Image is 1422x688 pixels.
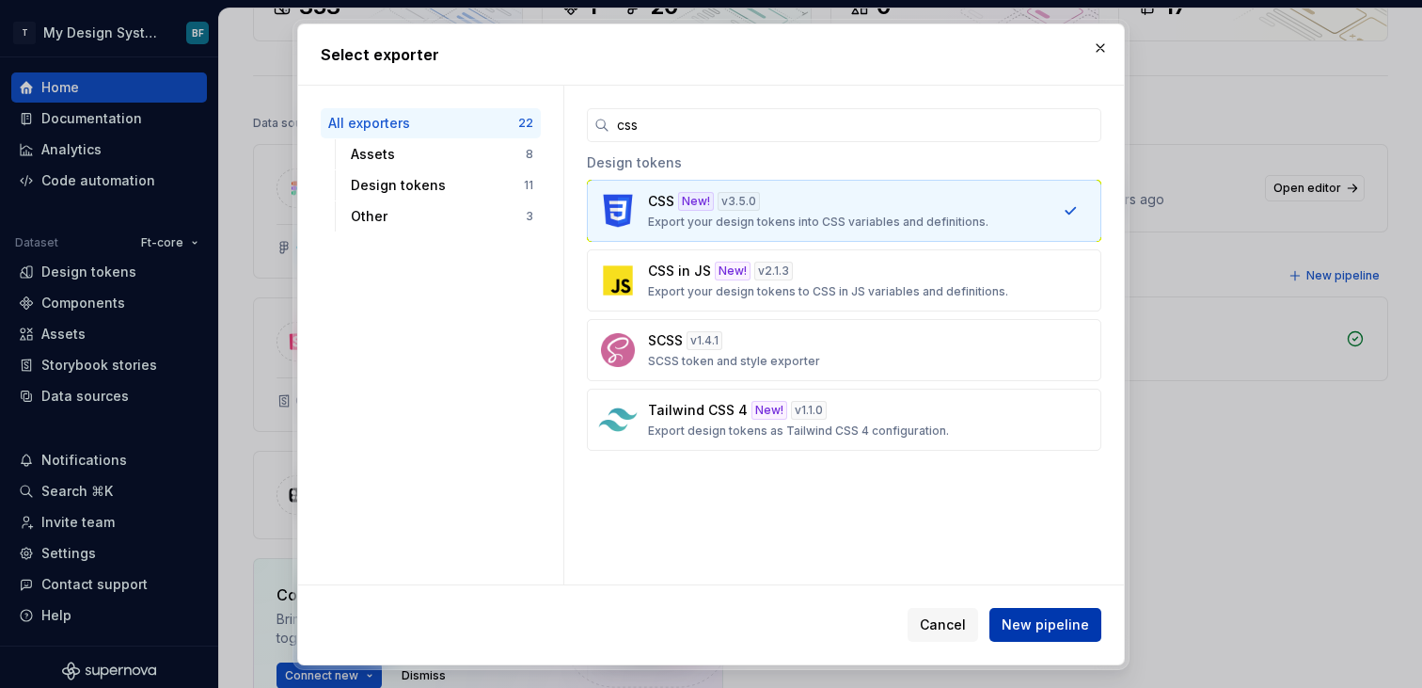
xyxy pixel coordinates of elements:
div: v 1.1.0 [791,401,827,420]
div: New! [678,192,714,211]
div: 8 [526,147,533,162]
button: Tailwind CSS 4New!v1.1.0Export design tokens as Tailwind CSS 4 configuration. [587,389,1101,451]
button: CSSNew!v3.5.0Export your design tokens into CSS variables and definitions. [587,180,1101,242]
input: Search... [609,108,1101,142]
p: SCSS token and style exporter [648,354,820,369]
button: CSS in JSNew!v2.1.3Export your design tokens to CSS in JS variables and definitions. [587,249,1101,312]
button: Cancel [908,608,978,642]
div: 11 [524,178,533,193]
button: New pipeline [989,608,1101,642]
p: Tailwind CSS 4 [648,401,748,420]
button: Assets8 [343,139,541,169]
div: v 1.4.1 [687,331,722,350]
div: v 3.5.0 [718,192,760,211]
button: Other3 [343,201,541,232]
button: SCSSv1.4.1SCSS token and style exporter [587,319,1101,381]
button: All exporters22 [321,108,541,138]
div: All exporters [328,114,518,133]
span: New pipeline [1002,616,1089,634]
div: Design tokens [587,142,1101,180]
span: Cancel [920,616,966,634]
p: Export your design tokens into CSS variables and definitions. [648,215,988,230]
div: v 2.1.3 [754,262,793,280]
button: Design tokens11 [343,170,541,200]
h2: Select exporter [321,43,1101,66]
p: CSS [648,192,674,211]
div: Other [351,207,526,226]
div: 22 [518,116,533,131]
p: Export your design tokens to CSS in JS variables and definitions. [648,284,1008,299]
div: Assets [351,145,526,164]
p: SCSS [648,331,683,350]
div: Design tokens [351,176,524,195]
p: CSS in JS [648,262,711,280]
div: 3 [526,209,533,224]
div: New! [751,401,787,420]
div: New! [715,262,750,280]
p: Export design tokens as Tailwind CSS 4 configuration. [648,424,949,439]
